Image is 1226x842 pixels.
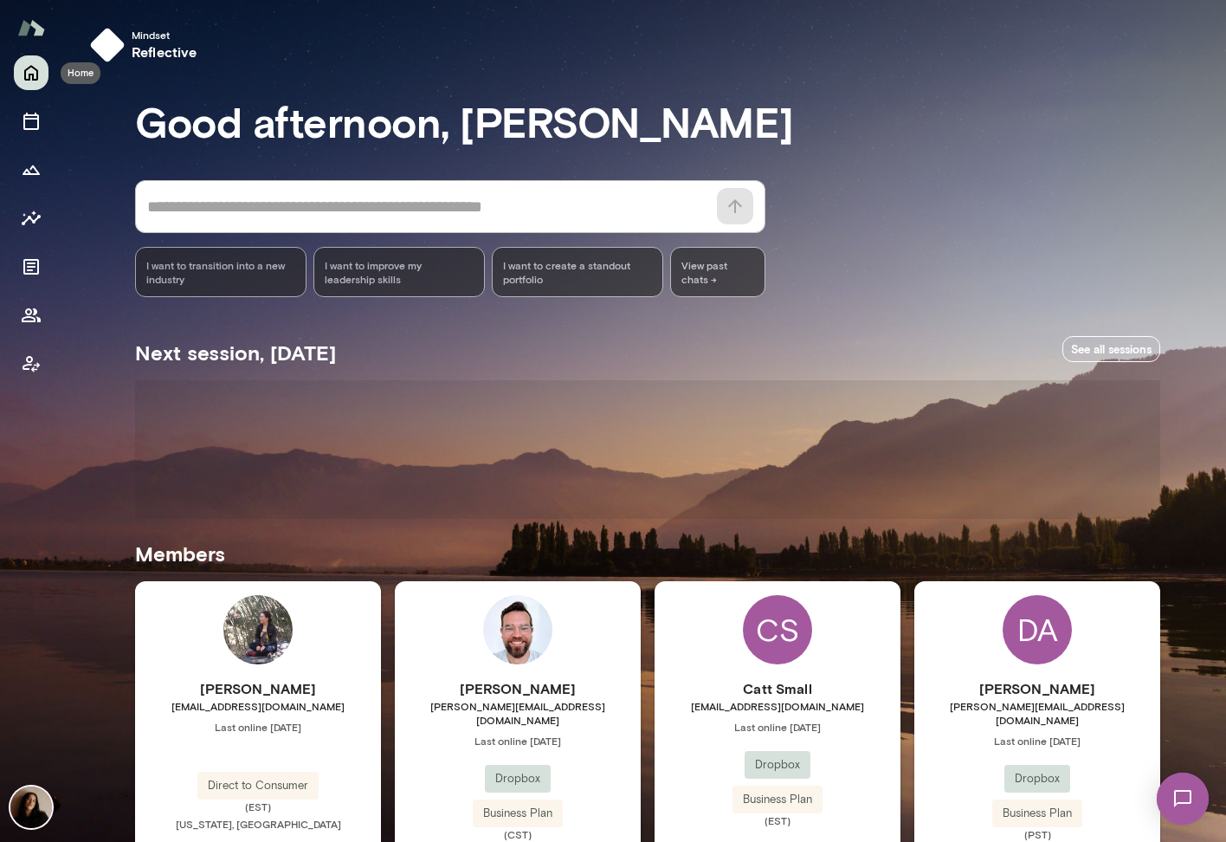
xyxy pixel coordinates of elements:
[503,258,652,286] span: I want to create a standout portfolio
[313,247,485,297] div: I want to improve my leadership skills
[914,734,1160,748] span: Last online [DATE]
[223,595,293,664] img: Jenesis M Gallego
[745,756,810,774] span: Dropbox
[473,805,563,822] span: Business Plan
[395,678,641,699] h6: [PERSON_NAME]
[655,813,900,827] span: (EST)
[90,28,125,62] img: mindset
[14,298,48,333] button: Members
[61,62,100,84] div: Home
[132,42,197,62] h6: reflective
[325,258,474,286] span: I want to improve my leadership skills
[1062,336,1160,363] a: See all sessions
[176,818,341,830] span: [US_STATE], [GEOGRAPHIC_DATA]
[655,699,900,713] span: [EMAIL_ADDRESS][DOMAIN_NAME]
[914,827,1160,841] span: (PST)
[395,699,641,727] span: [PERSON_NAME][EMAIL_ADDRESS][DOMAIN_NAME]
[992,805,1082,822] span: Business Plan
[485,770,551,787] span: Dropbox
[17,11,45,44] img: Mento
[14,249,48,284] button: Documents
[135,97,1160,146] h3: Good afternoon, [PERSON_NAME]
[492,247,663,297] div: I want to create a standout portfolio
[743,595,812,664] div: CS
[14,152,48,187] button: Growth Plan
[83,21,211,69] button: Mindsetreflective
[655,720,900,734] span: Last online [DATE]
[14,201,48,236] button: Insights
[1003,595,1072,664] div: DA
[135,339,336,366] h5: Next session, [DATE]
[395,827,641,841] span: (CST)
[135,678,381,699] h6: [PERSON_NAME]
[146,258,295,286] span: I want to transition into a new industry
[197,777,319,794] span: Direct to Consumer
[10,787,52,828] img: Fiona Nodar
[914,699,1160,727] span: [PERSON_NAME][EMAIL_ADDRESS][DOMAIN_NAME]
[732,791,823,808] span: Business Plan
[14,55,48,90] button: Home
[655,678,900,699] h6: Catt Small
[14,347,48,381] button: Client app
[1004,770,1070,787] span: Dropbox
[483,595,552,664] img: Chris Meeks
[14,104,48,139] button: Sessions
[135,540,1160,567] h5: Members
[132,28,197,42] span: Mindset
[135,800,381,813] span: (EST)
[135,720,381,734] span: Last online [DATE]
[914,678,1160,699] h6: [PERSON_NAME]
[670,247,765,297] span: View past chats ->
[135,247,306,297] div: I want to transition into a new industry
[135,699,381,713] span: [EMAIL_ADDRESS][DOMAIN_NAME]
[395,734,641,748] span: Last online [DATE]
